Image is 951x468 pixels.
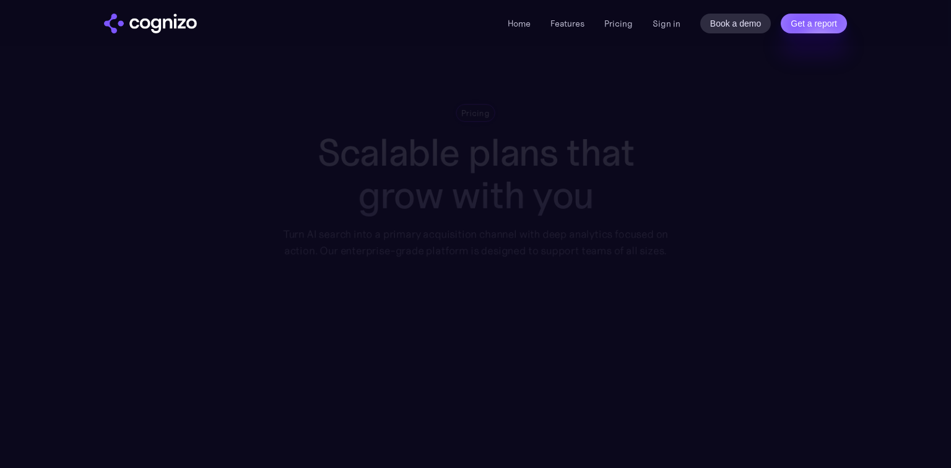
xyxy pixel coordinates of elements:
[508,18,531,29] a: Home
[700,14,771,33] a: Book a demo
[604,18,633,29] a: Pricing
[653,16,680,31] a: Sign in
[274,226,677,259] div: Turn AI search into a primary acquisition channel with deep analytics focused on action. Our ente...
[781,14,847,33] a: Get a report
[104,14,197,33] a: home
[274,131,677,216] h1: Scalable plans that grow with you
[104,14,197,33] img: cognizo logo
[461,107,490,119] div: Pricing
[550,18,584,29] a: Features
